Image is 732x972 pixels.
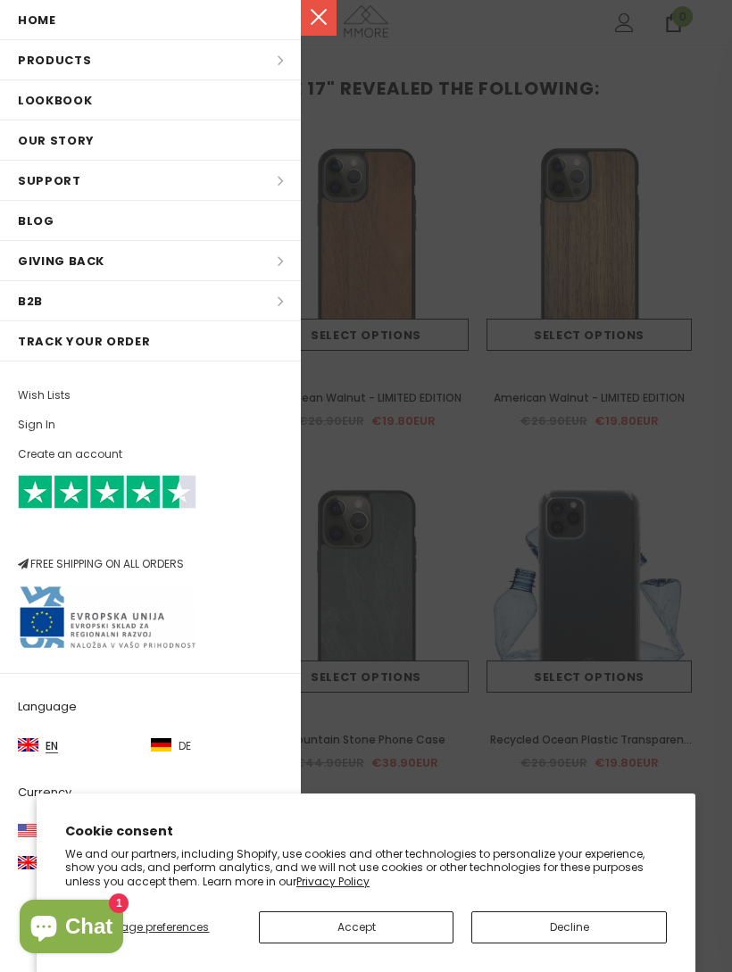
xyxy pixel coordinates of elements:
button: Accept [259,911,454,943]
span: Track your order [18,333,150,350]
img: i-lang-1.png [18,738,38,752]
p: We and our partners, including Shopify, use cookies and other technologies to personalize your ex... [65,847,667,889]
span: de [179,740,191,753]
a: Privacy Policy [296,874,370,889]
a: Javni Razpis [18,609,196,624]
span: Lookbook [18,92,92,109]
h2: Cookie consent [65,822,667,841]
span: en [46,740,58,753]
inbox-online-store-chat: Shopify online store chat [14,900,129,958]
span: Home [18,12,56,29]
label: Currency [18,777,283,807]
a: en [18,727,151,760]
label: Language [18,692,283,721]
img: Javni Razpis [18,585,196,650]
a: USD [18,812,151,845]
span: Manage preferences [96,919,209,935]
span: FREE SHIPPING ON ALL ORDERS [18,483,283,571]
a: de [151,727,284,760]
button: Manage preferences [65,911,241,943]
img: i-lang-2.png [151,738,171,752]
button: Decline [471,911,667,943]
iframe: Customer reviews powered by Trustpilot [18,509,283,555]
span: Our Story [18,132,95,149]
span: Wish Lists [18,386,71,404]
span: Blog [18,212,54,229]
a: GBP [18,845,151,878]
img: Trust Pilot Stars [18,475,196,510]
